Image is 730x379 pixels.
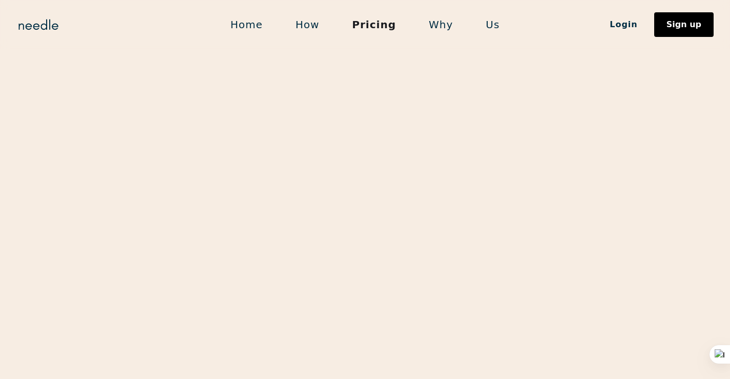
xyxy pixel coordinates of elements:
a: Login [593,16,654,33]
a: Pricing [336,14,412,35]
a: Home [214,14,279,35]
a: Why [412,14,469,35]
div: Sign up [666,21,701,29]
a: How [279,14,336,35]
a: Sign up [654,12,714,37]
a: Us [469,14,516,35]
